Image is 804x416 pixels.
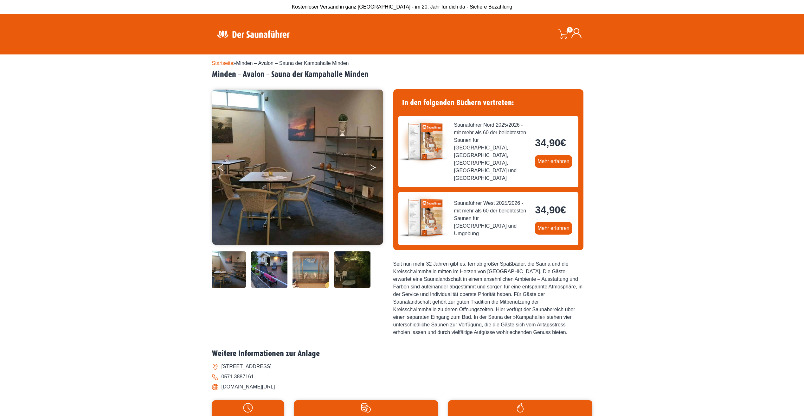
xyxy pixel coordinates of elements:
[567,27,573,33] span: 0
[212,70,592,79] h2: Minden – Avalon – Sauna der Kampahalle Minden
[218,161,234,177] button: Previous
[236,60,349,66] span: Minden – Avalon – Sauna der Kampahalle Minden
[215,403,281,413] img: Uhr-weiss.svg
[292,4,512,9] span: Kostenloser Versand in ganz [GEOGRAPHIC_DATA] - im 20. Jahr für dich da - Sichere Bezahlung
[535,137,566,148] bdi: 34,90
[212,60,349,66] span: »
[560,204,566,216] span: €
[212,349,592,359] h2: Weitere Informationen zur Anlage
[212,382,592,392] li: [DOMAIN_NAME][URL]
[451,403,589,413] img: Flamme-weiss.svg
[297,403,435,413] img: Preise-weiss.svg
[535,222,572,235] a: Mehr erfahren
[398,94,578,111] h4: In den folgenden Büchern vertreten:
[454,121,530,182] span: Saunaführer Nord 2025/2026 - mit mehr als 60 der beliebtesten Saunen für [GEOGRAPHIC_DATA], [GEOG...
[212,60,234,66] a: Startseite
[535,204,566,216] bdi: 34,90
[398,192,449,243] img: der-saunafuehrer-2025-west.jpg
[212,362,592,372] li: [STREET_ADDRESS]
[212,372,592,382] li: 0571 3887161
[535,155,572,168] a: Mehr erfahren
[369,161,385,177] button: Next
[393,260,583,336] div: Seit nun mehr 32 Jahren gibt es, fernab großer Spaßbäder, die Sauna und die Kreisschwimmhalle mit...
[560,137,566,148] span: €
[454,199,530,237] span: Saunaführer West 2025/2026 - mit mehr als 60 der beliebtesten Saunen für [GEOGRAPHIC_DATA] und Um...
[398,116,449,167] img: der-saunafuehrer-2025-nord.jpg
